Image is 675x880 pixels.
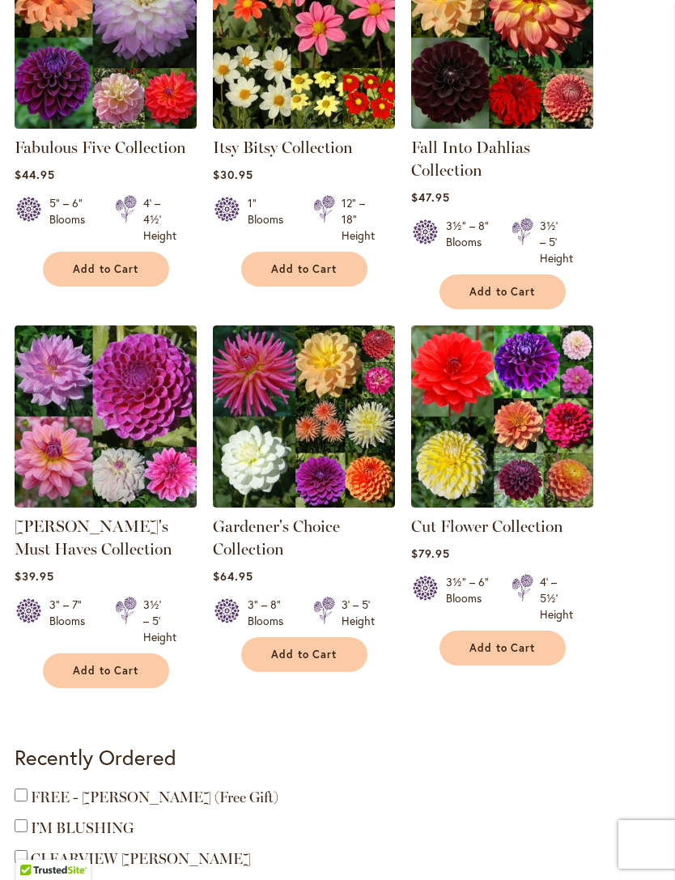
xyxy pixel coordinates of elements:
[411,517,563,536] a: Cut Flower Collection
[271,648,337,661] span: Add to Cart
[213,568,253,584] span: $64.95
[73,262,139,276] span: Add to Cart
[213,517,340,559] a: Gardener's Choice Collection
[446,218,492,266] div: 3½" – 8" Blooms
[15,517,172,559] a: [PERSON_NAME]'s Must Haves Collection
[411,117,593,132] a: Fall Into Dahlias Collection
[411,189,450,205] span: $47.95
[43,653,169,688] button: Add to Cart
[213,117,395,132] a: Itsy Bitsy Collection
[411,325,593,508] img: CUT FLOWER COLLECTION
[31,850,251,868] a: CLEARVIEW [PERSON_NAME]
[15,117,197,132] a: Fabulous Five Collection
[540,574,573,623] div: 4' – 5½' Height
[31,789,278,806] span: FREE - [PERSON_NAME] (Free Gift)
[411,495,593,511] a: CUT FLOWER COLLECTION
[43,252,169,287] button: Add to Cart
[342,195,375,244] div: 12" – 18" Height
[469,641,536,655] span: Add to Cart
[241,252,367,287] button: Add to Cart
[49,597,96,645] div: 3" – 7" Blooms
[15,495,197,511] a: Heather's Must Haves Collection
[213,138,353,157] a: Itsy Bitsy Collection
[143,597,176,645] div: 3½' – 5' Height
[439,274,566,309] button: Add to Cart
[213,325,395,508] img: Gardener's Choice Collection
[15,138,186,157] a: Fabulous Five Collection
[469,285,536,299] span: Add to Cart
[271,262,337,276] span: Add to Cart
[411,138,530,180] a: Fall Into Dahlias Collection
[73,664,139,678] span: Add to Cart
[248,195,294,244] div: 1" Blooms
[15,325,197,508] img: Heather's Must Haves Collection
[213,495,395,511] a: Gardener's Choice Collection
[411,546,450,561] span: $79.95
[31,819,134,837] a: I’M BLUSHING
[143,195,176,244] div: 4' – 4½' Height
[213,167,253,182] span: $30.95
[342,597,375,629] div: 3' – 5' Height
[15,568,54,584] span: $39.95
[446,574,492,623] div: 3½" – 6" Blooms
[248,597,294,629] div: 3" – 8" Blooms
[439,631,566,665] button: Add to Cart
[49,195,96,244] div: 5" – 6" Blooms
[241,637,367,672] button: Add to Cart
[15,167,55,182] span: $44.95
[12,823,57,868] iframe: Launch Accessibility Center
[540,218,573,266] div: 3½' – 5' Height
[15,743,176,771] strong: Recently Ordered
